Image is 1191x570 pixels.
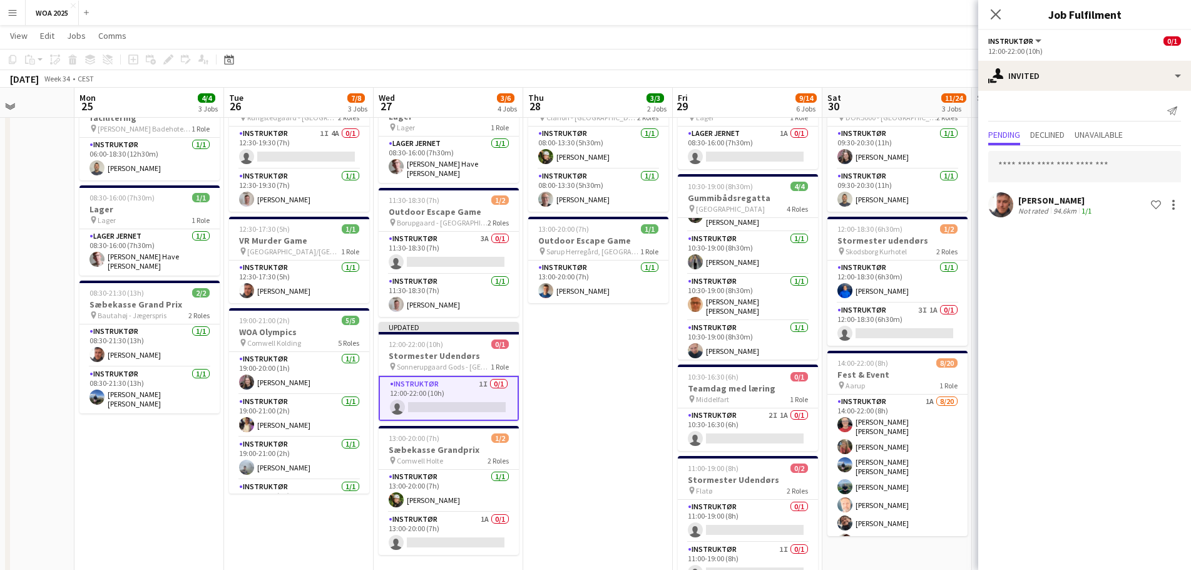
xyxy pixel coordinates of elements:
[229,326,369,338] h3: WOA Olympics
[827,351,968,536] div: 14:00-22:00 (8h)8/20Fest & Event Aarup1 RoleInstruktør1A8/2014:00-22:00 (8h)[PERSON_NAME] [PERSON...
[192,124,210,133] span: 1 Role
[827,127,968,169] app-card-role: Instruktør1/109:30-20:30 (11h)[PERSON_NAME]
[79,367,220,413] app-card-role: Instruktør1/108:30-21:30 (13h)[PERSON_NAME] [PERSON_NAME]
[379,92,395,103] span: Wed
[837,224,902,234] span: 12:00-18:30 (6h30m)
[978,61,1191,91] div: Invited
[397,456,443,465] span: Comwell Holte
[936,358,958,368] span: 8/20
[641,224,658,234] span: 1/1
[790,464,808,473] span: 0/2
[939,381,958,390] span: 1 Role
[379,512,519,555] app-card-role: Instruktør1A0/113:00-20:00 (7h)
[239,316,290,325] span: 19:00-21:00 (2h)
[98,124,192,133] span: [PERSON_NAME] Badehotel - [GEOGRAPHIC_DATA]
[379,232,519,274] app-card-role: Instruktør3A0/111:30-18:30 (7h)
[678,192,818,204] h3: Gummibådsregatta
[379,206,519,217] h3: Outdoor Escape Game
[192,288,210,298] span: 2/2
[491,339,509,349] span: 0/1
[688,372,739,381] span: 10:30-16:30 (6h)
[488,456,509,465] span: 2 Roles
[497,93,514,103] span: 3/6
[988,36,1043,46] button: Instruktør
[79,281,220,413] app-job-card: 08:30-21:30 (13h)2/2Sæbekasse Grand Prix Bautahøj - Jægerspris2 RolesInstruktør1/108:30-21:30 (13...
[78,74,94,83] div: CEST
[1075,130,1123,139] span: Unavailable
[837,358,888,368] span: 14:00-22:00 (8h)
[790,372,808,381] span: 0/1
[229,308,369,494] app-job-card: 19:00-21:00 (2h)5/5WOA Olympics Comwell Kolding5 RolesInstruktør1/119:00-20:00 (1h)[PERSON_NAME]I...
[1018,206,1051,215] div: Not rated
[827,217,968,346] app-job-card: 12:00-18:30 (6h30m)1/2Stormester udendørs Skodsborg Kurhotel2 RolesInstruktør1/112:00-18:30 (6h30...
[978,6,1191,23] h3: Job Fulfilment
[229,480,369,522] app-card-role: Instruktør1/119:00-21:00 (2h)
[988,46,1181,56] div: 12:00-22:00 (10h)
[528,83,668,212] app-job-card: 08:00-13:30 (5h30m)2/2Optimizer Clarion - [GEOGRAPHIC_DATA]2 RolesInstruktør1/108:00-13:30 (5h30m...
[678,383,818,394] h3: Teamdag med læring
[98,30,126,41] span: Comms
[79,204,220,215] h3: Lager
[827,83,968,212] app-job-card: 09:30-20:30 (11h)2/2Kombinations arrangement DOK5000 - [GEOGRAPHIC_DATA]2 RolesInstruktør1/109:30...
[389,433,439,443] span: 13:00-20:00 (7h)
[229,217,369,303] div: 12:30-17:30 (5h)1/1VR Murder Game [GEOGRAPHIC_DATA]/[GEOGRAPHIC_DATA]1 RoleInstruktør1/112:30-17:...
[26,1,79,25] button: WOA 2025
[790,395,808,404] span: 1 Role
[397,362,491,371] span: Sonnerupgaard Gods - [GEOGRAPHIC_DATA]
[546,247,640,256] span: Sørup Herregård, [GEOGRAPHIC_DATA]
[640,247,658,256] span: 1 Role
[79,138,220,180] app-card-role: Instruktør1/106:00-18:30 (12h30m)[PERSON_NAME]
[488,218,509,227] span: 2 Roles
[975,99,992,113] span: 31
[678,83,818,169] app-job-card: 08:30-16:00 (7h30m)0/1Lager Lager1 RoleLager Jernet1A0/108:30-16:00 (7h30m)
[338,338,359,348] span: 5 Roles
[229,92,243,103] span: Tue
[796,104,816,113] div: 6 Jobs
[229,261,369,303] app-card-role: Instruktør1/112:30-17:30 (5h)[PERSON_NAME]
[827,235,968,246] h3: Stormester udendørs
[379,274,519,317] app-card-role: Instruktør1/111:30-18:30 (7h)[PERSON_NAME]
[89,193,155,202] span: 08:30-16:00 (7h30m)
[942,104,966,113] div: 3 Jobs
[827,303,968,346] app-card-role: Instruktør3I1A0/112:00-18:30 (6h30m)
[379,350,519,361] h3: Stormester Udendørs
[696,204,765,214] span: [GEOGRAPHIC_DATA]
[787,486,808,495] span: 2 Roles
[379,470,519,512] app-card-role: Instruktør1/113:00-20:00 (7h)[PERSON_NAME]
[348,104,367,113] div: 3 Jobs
[528,217,668,303] app-job-card: 13:00-20:00 (7h)1/1Outdoor Escape Game Sørup Herregård, [GEOGRAPHIC_DATA]1 RoleInstruktør1/113:00...
[676,99,688,113] span: 29
[678,365,818,451] app-job-card: 10:30-16:30 (6h)0/1Teamdag med læring Middelfart1 RoleInstruktør2I1A0/110:30-16:30 (6h)
[89,288,144,298] span: 08:30-21:30 (13h)
[977,92,992,103] span: Sun
[647,93,664,103] span: 3/3
[93,28,131,44] a: Comms
[678,174,818,360] div: 10:30-19:00 (8h30m)4/4Gummibådsregatta [GEOGRAPHIC_DATA]4 RolesInstruktør1/110:30-19:00 (8h30m)[P...
[678,92,688,103] span: Fri
[397,123,415,132] span: Lager
[79,92,96,103] span: Mon
[1163,36,1181,46] span: 0/1
[528,169,668,212] app-card-role: Instruktør1/108:00-13:30 (5h30m)[PERSON_NAME]
[78,99,96,113] span: 25
[379,83,519,183] app-job-card: Updated08:30-16:00 (7h30m)1/1Lager Lager1 RoleLager Jernet1/108:30-16:00 (7h30m)[PERSON_NAME] Hav...
[379,137,519,183] app-card-role: Lager Jernet1/108:30-16:00 (7h30m)[PERSON_NAME] Have [PERSON_NAME] [PERSON_NAME]
[79,83,220,180] app-job-card: 06:00-18:30 (12h30m)1/1Kommunikaos med facilitering [PERSON_NAME] Badehotel - [GEOGRAPHIC_DATA]1 ...
[79,299,220,310] h3: Sæbekasse Grand Prix
[379,444,519,455] h3: Sæbekasse Grandprix
[379,322,519,421] div: Updated12:00-22:00 (10h)0/1Stormester Udendørs Sonnerupgaard Gods - [GEOGRAPHIC_DATA]1 RoleInstru...
[827,369,968,380] h3: Fest & Event
[696,486,712,495] span: Flatø
[678,408,818,451] app-card-role: Instruktør2I1A0/110:30-16:30 (6h)
[229,83,369,212] app-job-card: 12:30-19:30 (7h)1/2Outdoor Escape Game Rungstedgaard - [GEOGRAPHIC_DATA]2 RolesInstruktør1I4A0/11...
[247,338,301,348] span: Comwell Kolding
[79,324,220,367] app-card-role: Instruktør1/108:30-21:30 (13h)[PERSON_NAME]
[98,215,116,225] span: Lager
[678,500,818,542] app-card-role: Instruktør0/111:00-19:00 (8h)
[229,437,369,480] app-card-role: Instruktør1/119:00-21:00 (2h)[PERSON_NAME]
[795,93,817,103] span: 9/14
[229,395,369,437] app-card-role: Instruktør1/119:00-21:00 (2h)[PERSON_NAME]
